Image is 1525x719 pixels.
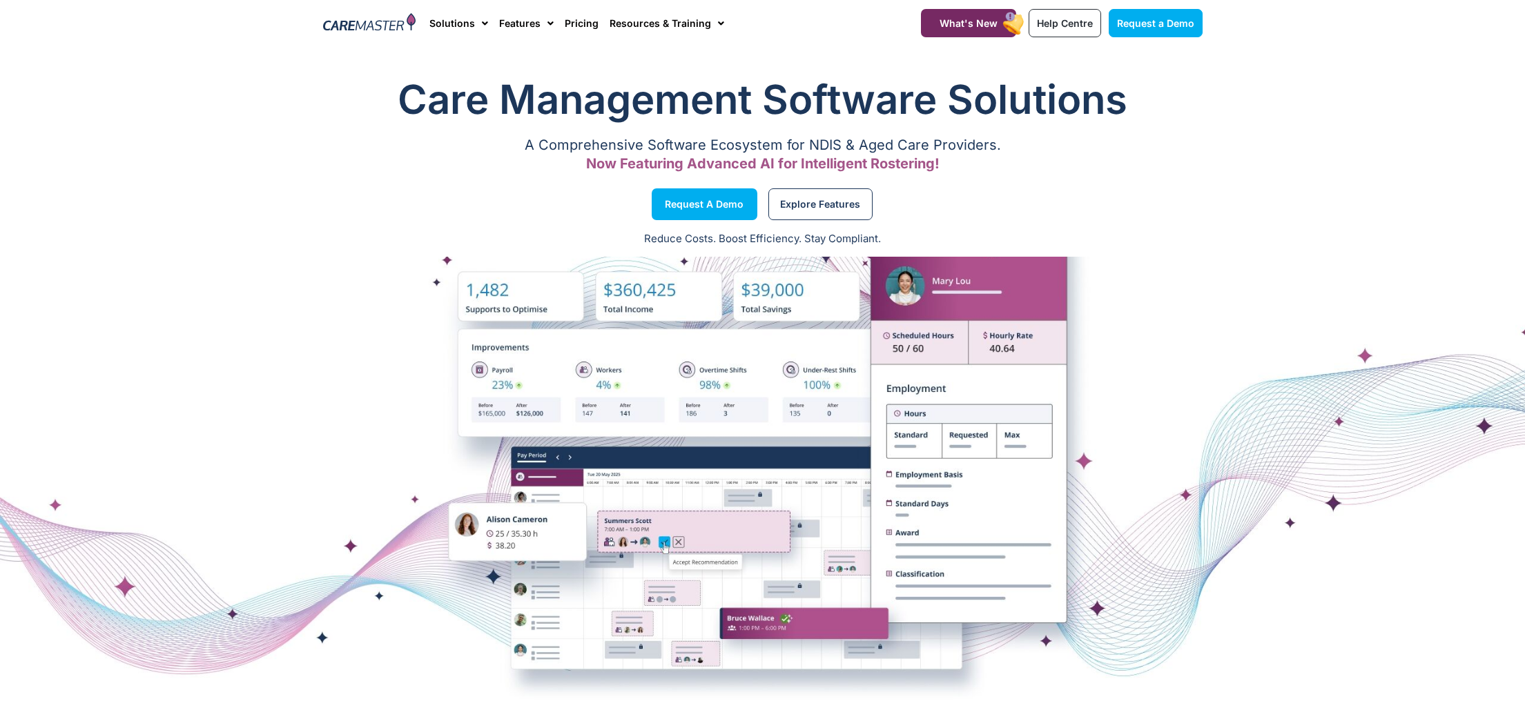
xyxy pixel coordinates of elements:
span: What's New [940,17,998,29]
p: Reduce Costs. Boost Efficiency. Stay Compliant. [8,231,1517,247]
a: Request a Demo [652,188,757,220]
a: Explore Features [768,188,873,220]
a: What's New [921,9,1016,37]
span: Now Featuring Advanced AI for Intelligent Rostering! [586,155,940,172]
span: Help Centre [1037,17,1093,29]
h1: Care Management Software Solutions [323,72,1203,127]
span: Request a Demo [665,201,744,208]
img: CareMaster Logo [323,13,416,34]
span: Explore Features [780,201,860,208]
a: Help Centre [1029,9,1101,37]
a: Request a Demo [1109,9,1203,37]
p: A Comprehensive Software Ecosystem for NDIS & Aged Care Providers. [323,141,1203,150]
span: Request a Demo [1117,17,1194,29]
